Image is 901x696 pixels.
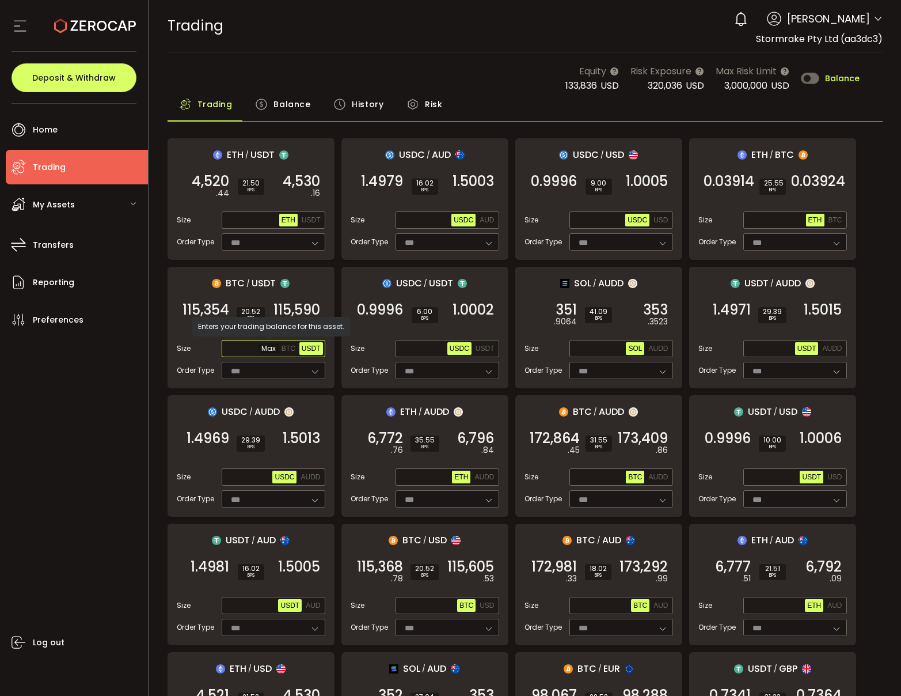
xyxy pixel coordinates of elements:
[428,533,447,547] span: USD
[453,176,494,187] span: 1.5003
[361,176,403,187] span: 1.4979
[422,664,425,674] em: /
[775,276,801,290] span: AUDD
[301,473,320,481] span: AUDD
[643,304,668,316] span: 353
[795,342,819,355] button: USDT
[564,664,573,674] img: btc_portfolio.svg
[416,180,434,187] span: 16.02
[457,433,494,444] span: 6,796
[474,473,494,481] span: AUDD
[278,599,302,612] button: USDT
[737,150,747,160] img: eth_portfolio.svg
[227,147,244,162] span: ETH
[33,634,64,651] span: Log out
[653,602,668,610] span: AUD
[756,32,883,46] span: Stormrake Pty Ltd (aa3dc3)
[480,602,494,610] span: USD
[713,304,751,316] span: 1.4971
[298,471,322,483] button: AUDD
[177,237,214,247] span: Order Type
[216,664,225,674] img: eth_portfolio.svg
[628,345,642,353] span: SOL
[367,433,403,444] span: 6,772
[302,345,321,353] span: USDT
[424,404,449,419] span: AUDD
[770,278,774,289] em: /
[629,407,638,417] img: zuPXiwguUFiBOIQyqLOiXsnnNitlx7q4LCwEbLHADjIpTka+Lip0HH8D0VTrd02z+wEAAAAASUVORK5CYII=
[477,599,496,612] button: USD
[455,150,465,160] img: aud_portfolio.svg
[648,473,668,481] span: AUDD
[751,147,768,162] span: ETH
[737,536,747,545] img: eth_portfolio.svg
[279,150,288,160] img: usdt_portfolio.svg
[177,472,191,482] span: Size
[246,278,250,289] em: /
[594,407,597,417] em: /
[212,536,221,545] img: usdt_portfolio.svg
[477,214,496,226] button: AUD
[249,407,253,417] em: /
[653,216,668,224] span: USD
[241,315,260,322] i: BPS
[250,147,275,162] span: USDT
[524,365,562,376] span: Order Type
[626,536,635,545] img: aud_portfolio.svg
[590,180,607,187] span: 9.00
[451,664,460,674] img: aud_portfolio.svg
[252,535,255,546] em: /
[241,437,260,444] span: 29.39
[799,536,808,545] img: aud_portfolio.svg
[254,404,280,419] span: AUDD
[626,176,668,187] span: 1.0005
[590,187,607,194] i: BPS
[648,345,668,353] span: AUDD
[473,342,497,355] button: USDT
[822,345,842,353] span: AUDD
[402,533,421,547] span: BTC
[352,93,383,116] span: History
[576,533,595,547] span: BTC
[454,216,473,224] span: USDC
[216,187,229,199] em: .44
[399,147,425,162] span: USDC
[351,237,388,247] span: Order Type
[524,600,538,611] span: Size
[820,342,844,355] button: AUDD
[423,535,427,546] em: /
[651,599,670,612] button: AUD
[415,444,435,451] i: BPS
[279,342,298,355] button: BTC
[797,345,816,353] span: USDT
[459,602,473,610] span: BTC
[280,536,290,545] img: aud_portfolio.svg
[357,561,403,573] span: 115,368
[828,216,842,224] span: BTC
[524,343,538,354] span: Size
[447,561,494,573] span: 115,605
[177,215,191,225] span: Size
[574,276,591,290] span: SOL
[415,565,434,572] span: 20.52
[705,433,751,444] span: 0.9996
[302,216,321,224] span: USDT
[212,279,221,288] img: btc_portfolio.svg
[351,622,388,633] span: Order Type
[191,561,229,573] span: 1.4981
[771,79,789,92] span: USD
[590,444,607,451] i: BPS
[242,572,260,579] i: BPS
[559,150,568,160] img: usdc_portfolio.svg
[242,187,260,194] i: BPS
[763,437,781,444] span: 10.00
[805,561,842,573] span: 6,792
[33,237,74,254] span: Transfers
[403,661,420,676] span: SOL
[764,565,781,572] span: 21.51
[391,573,403,585] em: .78
[770,150,773,160] em: /
[648,79,682,92] span: 320,036
[764,187,781,194] i: BPS
[806,214,824,226] button: ETH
